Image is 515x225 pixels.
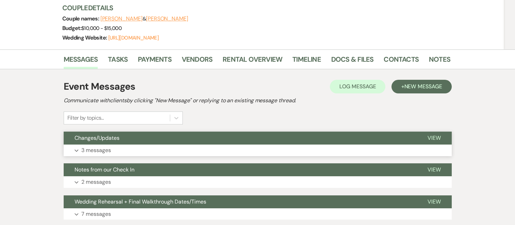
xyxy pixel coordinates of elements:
h1: Event Messages [64,79,135,94]
button: View [417,132,452,145]
a: Contacts [384,54,419,69]
a: Tasks [108,54,128,69]
span: Log Message [339,83,376,90]
button: View [417,195,452,208]
div: Filter by topics... [67,114,104,122]
p: 7 messages [81,210,111,219]
a: [URL][DOMAIN_NAME] [108,34,159,41]
button: Wedding Rehearsal + Final Walkthrough Dates/Times [64,195,417,208]
button: Changes/Updates [64,132,417,145]
span: Wedding Rehearsal + Final Walkthrough Dates/Times [75,198,206,205]
h2: Communicate with clients by clicking "New Message" or replying to an existing message thread. [64,96,452,105]
button: [PERSON_NAME] [100,16,143,21]
button: Notes from our Check In [64,163,417,176]
span: Notes from our Check In [75,166,134,173]
a: Timeline [292,54,321,69]
span: View [428,198,441,205]
button: 3 messages [64,145,452,156]
span: Couple names: [62,15,100,22]
a: Docs & Files [331,54,373,69]
span: Wedding Website: [62,34,108,41]
button: 7 messages [64,208,452,220]
p: 2 messages [81,178,111,186]
button: View [417,163,452,176]
a: Rental Overview [223,54,282,69]
button: +New Message [391,80,451,93]
span: & [100,15,188,22]
span: View [428,134,441,141]
span: Changes/Updates [75,134,119,141]
button: 2 messages [64,176,452,188]
button: Log Message [330,80,385,93]
a: Payments [138,54,172,69]
h3: Couple Details [62,3,444,13]
a: Notes [429,54,450,69]
button: [PERSON_NAME] [146,16,188,21]
span: New Message [404,83,442,90]
span: $10,000 - $15,000 [81,25,122,32]
a: Messages [64,54,98,69]
span: Budget: [62,25,82,32]
span: View [428,166,441,173]
a: Vendors [182,54,212,69]
p: 3 messages [81,146,111,155]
